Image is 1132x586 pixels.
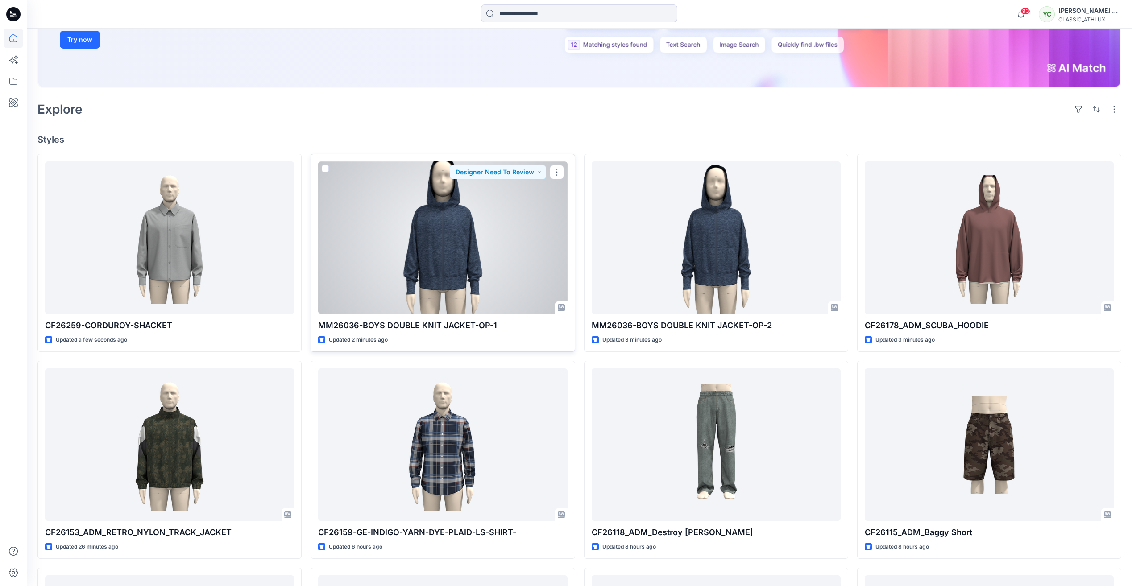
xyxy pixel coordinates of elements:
[602,542,656,552] p: Updated 8 hours ago
[56,542,118,552] p: Updated 26 minutes ago
[865,319,1114,332] p: CF26178_ADM_SCUBA_HOODIE
[318,526,567,539] p: CF26159-GE-INDIGO-YARN-DYE-PLAID-LS-SHIRT-
[56,335,127,345] p: Updated a few seconds ago
[45,526,294,539] p: CF26153_ADM_RETRO_NYLON_TRACK_JACKET
[875,335,935,345] p: Updated 3 minutes ago
[875,542,929,552] p: Updated 8 hours ago
[37,134,1121,145] h4: Styles
[1058,16,1121,23] div: CLASSIC_ATHLUX
[329,542,382,552] p: Updated 6 hours ago
[1020,8,1030,15] span: 93
[592,319,841,332] p: MM26036-BOYS DOUBLE KNIT JACKET-OP-2
[318,368,567,520] a: CF26159-GE-INDIGO-YARN-DYE-PLAID-LS-SHIRT-
[865,368,1114,520] a: CF26115_ADM_Baggy Short
[329,335,388,345] p: Updated 2 minutes ago
[37,102,83,116] h2: Explore
[592,161,841,314] a: MM26036-BOYS DOUBLE KNIT JACKET-OP-2
[318,161,567,314] a: MM26036-BOYS DOUBLE KNIT JACKET-OP-1
[865,161,1114,314] a: CF26178_ADM_SCUBA_HOODIE
[318,319,567,332] p: MM26036-BOYS DOUBLE KNIT JACKET-OP-1
[592,526,841,539] p: CF26118_ADM_Destroy [PERSON_NAME]
[1058,5,1121,16] div: [PERSON_NAME] Cfai
[60,31,100,49] button: Try now
[45,161,294,314] a: CF26259-CORDUROY-SHACKET
[45,368,294,520] a: CF26153_ADM_RETRO_NYLON_TRACK_JACKET
[1039,6,1055,22] div: YC
[592,368,841,520] a: CF26118_ADM_Destroy Baggy Jean
[45,319,294,332] p: CF26259-CORDUROY-SHACKET
[602,335,662,345] p: Updated 3 minutes ago
[865,526,1114,539] p: CF26115_ADM_Baggy Short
